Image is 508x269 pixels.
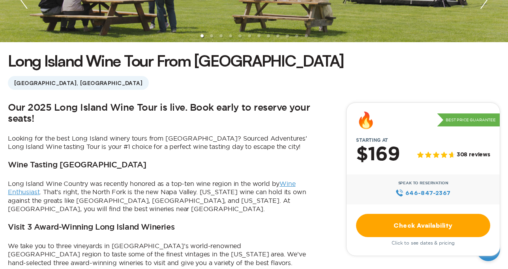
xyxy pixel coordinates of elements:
[210,34,213,37] li: slide item 2
[286,34,289,37] li: slide item 10
[8,180,311,213] p: Long Island Wine Country was recently honored as a top-ten wine region in the world by . That’s r...
[392,240,455,246] span: Click to see dates & pricing
[356,214,490,237] a: Check Availability
[219,34,223,37] li: slide item 3
[437,113,500,127] p: Best Price Guarantee
[457,152,490,158] span: 308 reviews
[356,145,400,165] h2: $169
[8,134,311,151] p: Looking for the best Long Island winery tours from [GEOGRAPHIC_DATA]? Sourced Adventures’ Long Is...
[8,50,344,71] h1: Long Island Wine Tour From [GEOGRAPHIC_DATA]
[8,223,174,232] h3: Visit 3 Award-Winning Long Island Wineries
[257,34,261,37] li: slide item 7
[238,34,242,37] li: slide item 5
[295,34,298,37] li: slide item 11
[229,34,232,37] li: slide item 4
[398,181,448,186] span: Speak to Reservation
[248,34,251,37] li: slide item 6
[201,34,204,37] li: slide item 1
[305,34,308,37] li: slide item 12
[347,137,397,143] span: Starting at
[276,34,279,37] li: slide item 9
[356,112,376,128] div: 🔥
[8,102,311,125] h2: Our 2025 Long Island Wine Tour is live. Book early to reserve your seats!
[405,189,451,197] span: 646‍-847‍-2367
[396,189,450,197] a: 646‍-847‍-2367
[8,180,296,196] a: Wine Enthusiast
[8,161,146,170] h3: Wine Tasting [GEOGRAPHIC_DATA]
[267,34,270,37] li: slide item 8
[8,242,311,267] p: We take you to three vineyards in [GEOGRAPHIC_DATA]’s world-renowned [GEOGRAPHIC_DATA] region to ...
[8,76,149,90] span: [GEOGRAPHIC_DATA], [GEOGRAPHIC_DATA]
